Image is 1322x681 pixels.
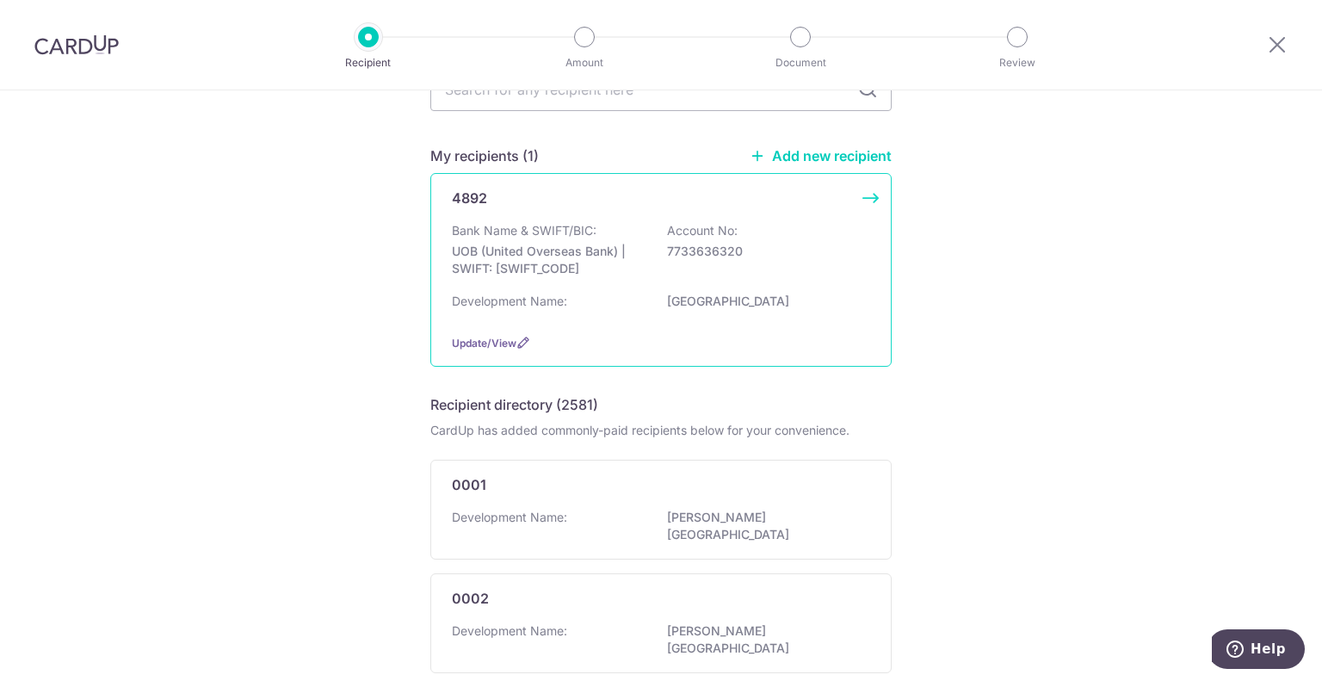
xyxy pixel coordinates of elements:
p: Recipient [305,54,432,71]
p: 0001 [452,474,486,495]
p: [PERSON_NAME][GEOGRAPHIC_DATA] [667,622,860,657]
p: 7733636320 [667,243,860,260]
p: Review [954,54,1081,71]
p: Account No: [667,222,738,239]
a: Update/View [452,337,516,350]
p: Document [737,54,864,71]
img: CardUp [34,34,119,55]
a: Add new recipient [750,147,892,164]
div: CardUp has added commonly-paid recipients below for your convenience. [430,422,892,439]
p: Bank Name & SWIFT/BIC: [452,222,596,239]
p: Development Name: [452,509,567,526]
iframe: Opens a widget where you can find more information [1212,629,1305,672]
p: UOB (United Overseas Bank) | SWIFT: [SWIFT_CODE] [452,243,645,277]
p: Amount [521,54,648,71]
p: 0002 [452,588,489,609]
h5: My recipients (1) [430,145,539,166]
p: 4892 [452,188,487,208]
p: Development Name: [452,293,567,310]
p: [PERSON_NAME][GEOGRAPHIC_DATA] [667,509,860,543]
p: [GEOGRAPHIC_DATA] [667,293,860,310]
h5: Recipient directory (2581) [430,394,598,415]
p: Development Name: [452,622,567,640]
